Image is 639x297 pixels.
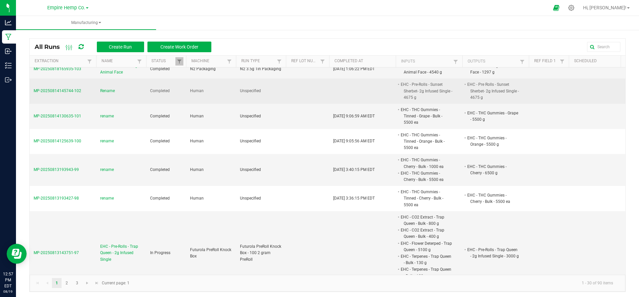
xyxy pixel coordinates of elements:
[462,56,529,68] th: Outputs
[319,57,326,66] a: Filter
[5,76,12,83] inline-svg: Outbound
[83,278,92,288] a: Go to the next page
[16,20,156,26] span: Manufacturing
[5,48,12,55] inline-svg: Inbound
[466,163,519,176] li: EHC - THC Gummies - Cherry - 6500 g
[86,57,94,66] a: Filter
[34,114,81,118] span: MP-20250814130635-101
[400,214,452,227] li: EHC - CO2 Extract - Trap Queen - Bulk - 800 g
[334,59,393,64] a: Completed AtSortable
[150,88,170,93] span: Completed
[400,253,452,266] li: EHC - Terpenes - Trap Queen - Bulk - 130 g
[466,135,519,148] li: EHC - THC Gummies - Orange - 5500 g
[466,192,519,205] li: EHC - THC Gummies - Cherry - Bulk - 5500 ea
[150,139,170,143] span: Completed
[400,240,452,253] li: EHC - Flower Deterped - Trap Queen - 5100 g
[534,59,558,64] a: Ref Field 1Sortable
[151,59,175,64] a: StatusSortable
[466,110,519,123] li: EHC - THC Gummies - Grape - 5500 g
[35,41,216,53] div: All Runs
[97,42,144,52] button: Create Run
[5,62,12,69] inline-svg: Inventory
[333,196,375,201] span: [DATE] 3:36:15 PM EDT
[85,280,90,286] span: Go to the next page
[240,167,261,172] span: Unspecified
[333,167,375,172] span: [DATE] 3:40:15 PM EDT
[400,157,452,170] li: EHC - THC Gummies - Cherry - Bulk - 1000 ea
[240,114,261,118] span: Unspecified
[400,170,452,183] li: EHC - THC Gummies - Cherry - Bulk - 5500 ea
[549,1,564,14] span: Open Ecommerce Menu
[160,44,198,50] span: Create Work Order
[190,67,216,71] span: N2 Packaging
[34,196,79,201] span: MP-20250813193427-98
[34,250,79,255] span: MP-20250813143751-97
[191,59,225,64] a: MachineSortable
[150,67,170,71] span: Completed
[3,289,13,294] p: 08/19
[34,88,81,93] span: MP-20250814145744-102
[150,167,170,172] span: Completed
[100,195,114,202] span: rename
[190,196,204,201] span: Human
[396,56,462,68] th: Inputs
[400,266,452,279] li: EHC - Terpenes - Trap Queen - Bulk - 120 g
[567,5,575,11] div: Manage settings
[100,167,114,173] span: rename
[30,275,625,292] kendo-pager: Current page: 1
[190,88,204,93] span: Human
[240,88,261,93] span: Unspecified
[333,67,375,71] span: [DATE] 1:06:22 PM EDT
[275,57,283,66] a: Filter
[150,250,170,255] span: In Progress
[92,278,102,288] a: Go to the last page
[133,278,618,289] kendo-pager-info: 1 - 30 of 90 items
[47,5,85,11] span: Empire Hemp Co.
[72,278,82,288] a: Page 3
[466,246,519,259] li: EHC - Pre-Rolls - Trap Queen - 2g Infused Single - 3000 g
[558,57,566,66] a: Filter
[240,67,281,71] span: N2 3.5g Tin Packaging
[225,57,233,66] a: Filter
[100,88,115,94] span: Rename
[240,244,281,261] span: Futurola PreRoll Knock Box - 100 2 gram PreRoll
[150,114,170,118] span: Completed
[333,139,375,143] span: [DATE] 9:05:56 AM EDT
[175,57,183,66] a: Filter
[35,59,85,64] a: ExtractionSortable
[400,81,452,101] li: EHC - Pre-Rolls - Sunset Sherbet- 2g Infused Single - 4675 g
[16,16,156,30] a: Manufacturing
[241,59,275,64] a: Run TypeSortable
[240,196,261,201] span: Unspecified
[62,278,72,288] a: Page 2
[7,244,27,264] iframe: Resource center
[3,271,13,289] p: 12:57 PM EDT
[52,278,62,288] a: Page 1
[100,138,114,144] span: rename
[583,5,626,10] span: Hi, [PERSON_NAME]!
[100,113,114,119] span: rename
[400,132,452,151] li: EHC - THC Gummies - Tinned - Orange - Bulk - 5500 ea
[94,280,100,286] span: Go to the last page
[400,189,452,208] li: EHC - THC Gummies - Tinned - Cherry - Bulk - 5500 ea
[5,19,12,26] inline-svg: Analytics
[190,247,231,258] span: Futurola PreRoll Knock Box
[102,59,135,64] a: NameSortable
[574,59,633,64] a: ScheduledSortable
[400,106,452,126] li: EHC - THC Gummies - Tinned - Grape - Bulk - 5500 ea
[34,67,81,71] span: MP-20250818165935-103
[147,42,211,52] button: Create Work Order
[5,34,12,40] inline-svg: Manufacturing
[291,59,318,64] a: Ref Lot NumberSortable
[190,139,204,143] span: Human
[100,243,142,263] span: EHC - Pre-Rolls - Trap Queen - 2g Infused Single
[150,196,170,201] span: Completed
[587,42,620,52] input: Search
[466,81,519,101] li: EHC - Pre Rolls - Sunset Sherbet- 2g Infused Single - 4675 g
[400,227,452,240] li: EHC - CO2 Extract - Trap Queen - Bulk - 400 g
[109,44,132,50] span: Create Run
[34,139,81,143] span: MP-20250814125639-100
[400,63,452,75] li: BSF - Flower Trimmed - Animal Face - 4540 g
[34,167,79,172] span: MP-20250813193943-99
[190,167,204,172] span: Human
